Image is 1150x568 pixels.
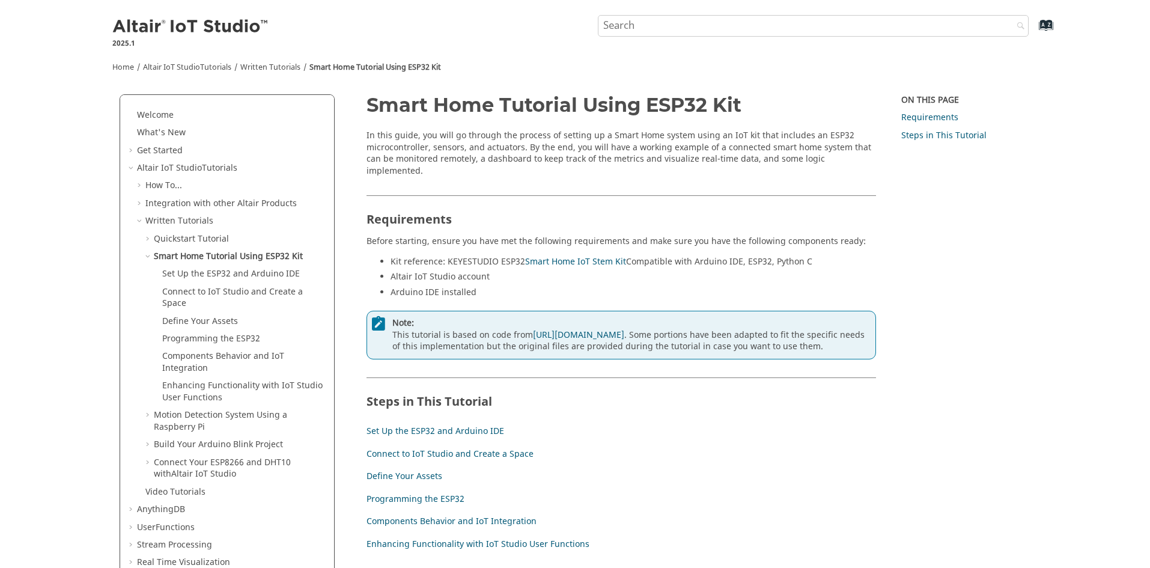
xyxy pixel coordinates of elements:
[145,179,182,192] a: How To...
[162,315,238,328] a: Define Your Assets
[137,162,237,174] a: Altair IoT StudioTutorials
[901,129,987,142] a: Steps in This Tutorial
[156,521,195,534] span: Functions
[367,515,537,528] a: Components Behavior and IoT Integration
[137,539,212,551] a: Stream Processing
[144,409,154,421] span: Expand Motion Detection System Using a Raspberry Pi
[94,52,1056,78] nav: Tools
[127,539,137,551] span: Expand Stream Processing
[137,126,186,139] a: What's New
[162,379,323,404] a: Enhancing Functionality with IoT Studio User Functions
[154,233,229,245] a: Quickstart Tutorial
[162,286,303,310] a: Connect to IoT Studio and Create a Space
[127,162,137,174] span: Collapse Altair IoT StudioTutorials
[145,215,213,227] a: Written Tutorials
[1020,25,1047,37] a: Go to index terms page
[154,438,283,451] a: Build Your Arduino Blink Project
[391,287,876,302] li: Arduino IDE installed
[112,17,270,37] img: Altair IoT Studio
[154,250,303,263] a: Smart Home Tutorial Using ESP32 Kit
[367,493,464,505] a: Programming the ESP32
[367,470,442,483] a: Define Your Assets
[391,271,876,287] li: Altair IoT Studio account
[901,111,958,124] a: Requirements
[136,198,145,210] span: Expand Integration with other Altair Products
[127,522,137,534] span: Expand UserFunctions
[367,538,589,551] a: Enhancing Functionality with IoT Studio User Functions
[240,62,300,73] a: Written Tutorials
[525,255,626,268] a: Smart Home IoT Stem Kit
[367,94,876,115] h1: Smart Home Tutorial Using ESP32 Kit
[143,62,231,73] a: Altair IoT StudioTutorials
[367,195,876,232] h2: Requirements
[901,94,988,106] div: On this page
[144,251,154,263] span: Collapse Smart Home Tutorial Using ESP32 Kit
[136,180,145,192] span: Expand How To...
[367,448,534,460] a: Connect to IoT Studio and Create a Space
[137,144,183,157] a: Get Started
[367,236,876,248] p: Before starting, ensure you have met the following requirements and make sure you have the follow...
[162,267,300,280] a: Set Up the ESP32 and Arduino IDE
[171,468,236,480] span: Altair IoT Studio
[391,256,876,272] li: Kit reference: KEYESTUDIO ESP32 Compatible with Arduino IDE, ESP32, Python C
[367,423,863,558] nav: Child Links
[533,329,624,341] a: [URL][DOMAIN_NAME]
[145,197,297,210] a: Integration with other Altair Products
[598,15,1029,37] input: Search query
[144,439,154,451] span: Expand Build Your Arduino Blink Project
[367,377,876,414] h2: Steps in This Tutorial
[144,233,154,245] span: Expand Quickstart Tutorial
[137,503,185,516] a: AnythingDB
[144,457,154,469] span: Expand Connect Your ESP8266 and DHT10 withAltair IoT Studio
[1001,15,1035,38] button: Search
[137,109,174,121] a: Welcome
[136,215,145,227] span: Collapse Written Tutorials
[367,425,504,438] a: Set Up the ESP32 and Arduino IDE
[367,311,876,360] div: This tutorial is based on code from . Some portions have been adapted to fit the specific needs o...
[143,62,200,73] span: Altair IoT Studio
[127,504,137,516] span: Expand AnythingDB
[154,409,287,433] a: Motion Detection System Using a Raspberry Pi
[145,486,205,498] a: Video Tutorials
[127,145,137,157] span: Expand Get Started
[309,62,441,73] a: Smart Home Tutorial Using ESP32 Kit
[137,521,195,534] a: UserFunctions
[392,317,871,329] span: Note:
[154,456,291,481] a: Connect Your ESP8266 and DHT10 withAltair IoT Studio
[137,162,202,174] span: Altair IoT Studio
[367,130,876,177] p: In this guide, you will go through the process of setting up a Smart Home system using an IoT kit...
[112,62,134,73] a: Home
[162,350,284,374] a: Components Behavior and IoT Integration
[112,38,270,49] p: 2025.1
[162,332,260,345] a: Programming the ESP32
